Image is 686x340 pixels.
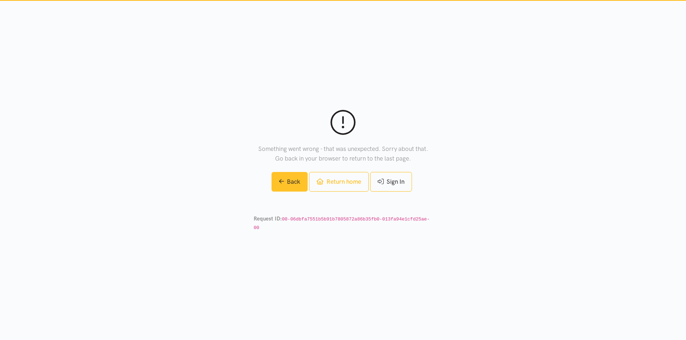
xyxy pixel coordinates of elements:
a: Return home [309,172,368,192]
p: Something went wrong - that was unexpected. Sorry about that. Go back in your browser to return t... [254,144,432,163]
strong: Request ID: [254,215,282,222]
code: 00-06dbfa7551b5b91b7805872a86b35fb0-013fa94e1cfd25ae-00 [254,217,429,230]
a: Back [272,172,308,192]
a: Sign In [370,172,412,192]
